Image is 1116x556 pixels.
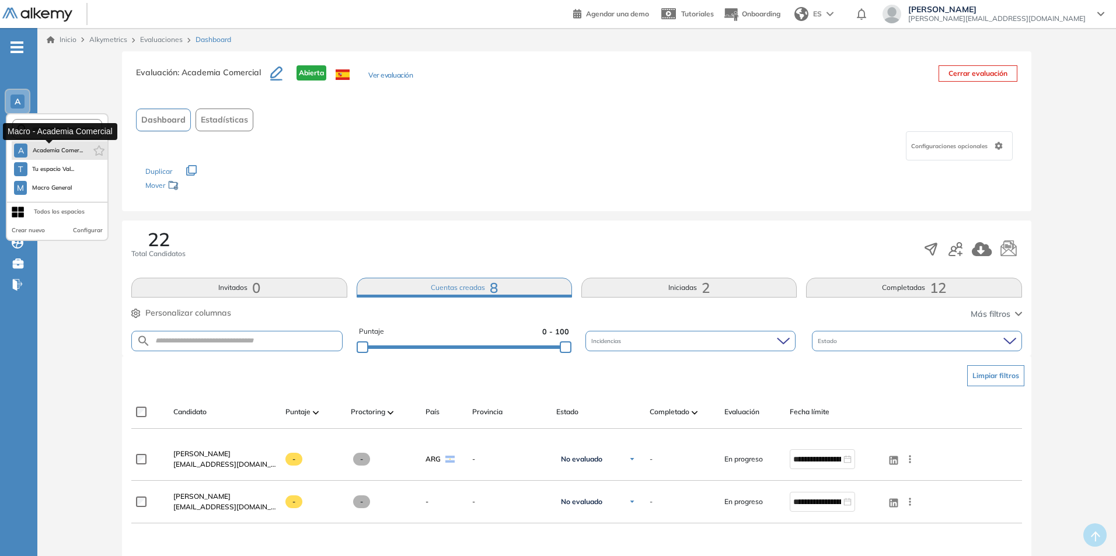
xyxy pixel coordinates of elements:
span: - [353,495,370,508]
button: Más filtros [971,308,1022,320]
span: 22 [148,230,170,249]
span: Dashboard [196,34,231,45]
a: [PERSON_NAME] [173,491,276,502]
span: ES [813,9,822,19]
span: [PERSON_NAME] [908,5,1086,14]
span: Abierta [297,65,326,81]
div: Estado [812,331,1022,351]
span: - [472,454,547,464]
img: SEARCH_ALT [137,334,151,348]
span: T [18,165,23,174]
span: Puntaje [285,407,311,417]
div: Todos los espacios [34,207,85,216]
a: Inicio [47,34,76,45]
span: A [15,97,20,106]
span: Puntaje [359,326,384,337]
div: Incidencias [585,331,796,351]
img: [missing "en.ARROW_ALT" translation] [388,411,393,414]
img: [missing "en.ARROW_ALT" translation] [692,411,697,414]
span: Estado [818,337,839,345]
div: Configuraciones opcionales [906,131,1013,160]
span: 0 - 100 [542,326,569,337]
span: Macro General [32,183,72,193]
span: - [472,496,547,507]
span: Fecha límite [790,407,829,417]
a: Agendar una demo [573,6,649,20]
img: ARG [445,456,455,463]
span: Evaluación [724,407,759,417]
img: Ícono de flecha [629,456,636,463]
img: Logo [2,8,72,22]
span: Tutoriales [681,9,714,18]
button: Crear nuevo [12,226,45,235]
span: [PERSON_NAME][EMAIL_ADDRESS][DOMAIN_NAME] [908,14,1086,23]
img: Ícono de flecha [629,498,636,505]
button: Limpiar filtros [967,365,1024,386]
span: - [650,496,653,507]
span: - [650,454,653,464]
img: world [794,7,808,21]
div: Macro - Academia Comercial [3,123,117,140]
span: - [426,496,428,507]
span: [EMAIL_ADDRESS][DOMAIN_NAME] [173,502,276,512]
span: A [18,146,24,155]
button: Personalizar columnas [131,307,231,319]
span: No evaluado [561,497,602,506]
button: Completadas12 [806,278,1021,298]
button: Ver evaluación [368,70,413,82]
span: Más filtros [971,308,1010,320]
span: Estado [556,407,578,417]
span: M [17,183,24,193]
span: No evaluado [561,454,602,464]
i: - [11,46,23,48]
img: [missing "en.ARROW_ALT" translation] [313,411,319,414]
span: [PERSON_NAME] [173,449,231,458]
button: Estadísticas [196,109,253,131]
span: - [353,453,370,466]
span: Completado [650,407,689,417]
div: Mover [145,176,262,197]
span: Duplicar [145,167,172,176]
button: Invitados0 [131,278,347,298]
button: Cuentas creadas8 [357,278,572,298]
span: Tu espacio Val... [32,165,75,174]
button: Onboarding [723,2,780,27]
img: arrow [826,12,833,16]
span: Proctoring [351,407,385,417]
span: [PERSON_NAME] [173,492,231,501]
span: Configuraciones opcionales [911,142,990,151]
span: Candidato [173,407,207,417]
span: Dashboard [141,114,186,126]
span: : Academia Comercial [177,67,261,78]
span: Incidencias [591,337,623,345]
button: Cerrar evaluación [939,65,1017,82]
button: Configurar [73,226,103,235]
img: ESP [336,69,350,80]
span: - [285,453,302,466]
span: Personalizar columnas [145,307,231,319]
span: Onboarding [742,9,780,18]
span: Academia Comer... [32,146,83,155]
span: Alkymetrics [89,35,127,44]
span: Agendar una demo [586,9,649,18]
h3: Evaluación [136,65,270,90]
span: ARG [426,454,441,464]
span: En progreso [724,496,763,507]
a: Evaluaciones [140,35,183,44]
span: Total Candidatos [131,249,186,259]
a: [PERSON_NAME] [173,449,276,459]
span: [EMAIL_ADDRESS][DOMAIN_NAME] [173,459,276,470]
span: En progreso [724,454,763,464]
span: Provincia [472,407,503,417]
button: Dashboard [136,109,191,131]
button: Iniciadas2 [581,278,797,298]
span: - [285,495,302,508]
span: País [426,407,440,417]
span: Estadísticas [201,114,248,126]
